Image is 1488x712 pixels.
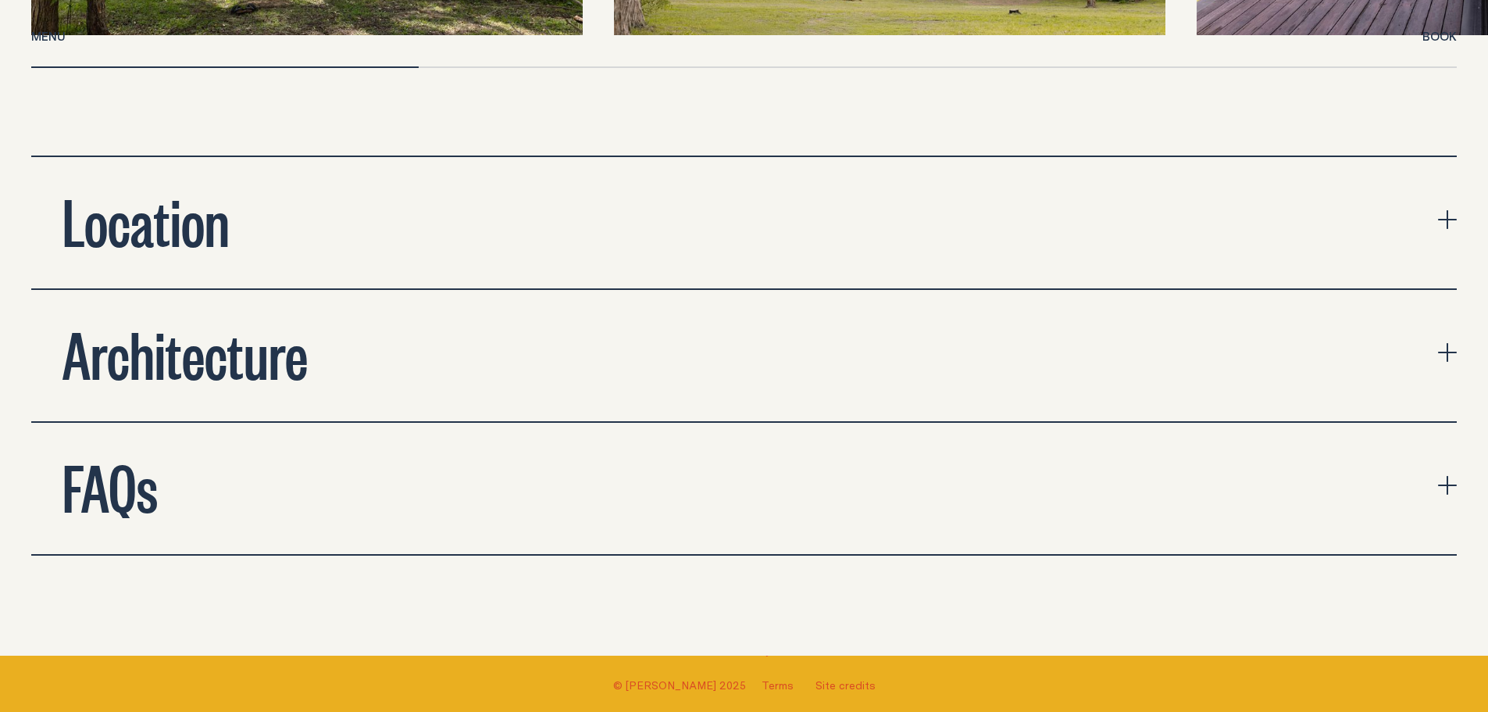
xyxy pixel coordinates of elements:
h2: FAQs [62,454,158,517]
button: show booking tray [1422,28,1457,47]
button: expand accordion [31,157,1457,288]
button: expand accordion [31,290,1457,421]
button: show menu [31,28,66,47]
h2: Architecture [62,321,308,384]
h2: Location [62,188,230,251]
a: Terms [762,678,794,693]
span: Menu [31,30,66,42]
a: Site credits [815,678,876,693]
span: Book [1422,30,1457,42]
button: expand accordion [31,423,1457,554]
span: © [PERSON_NAME] 2025 [613,678,746,693]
